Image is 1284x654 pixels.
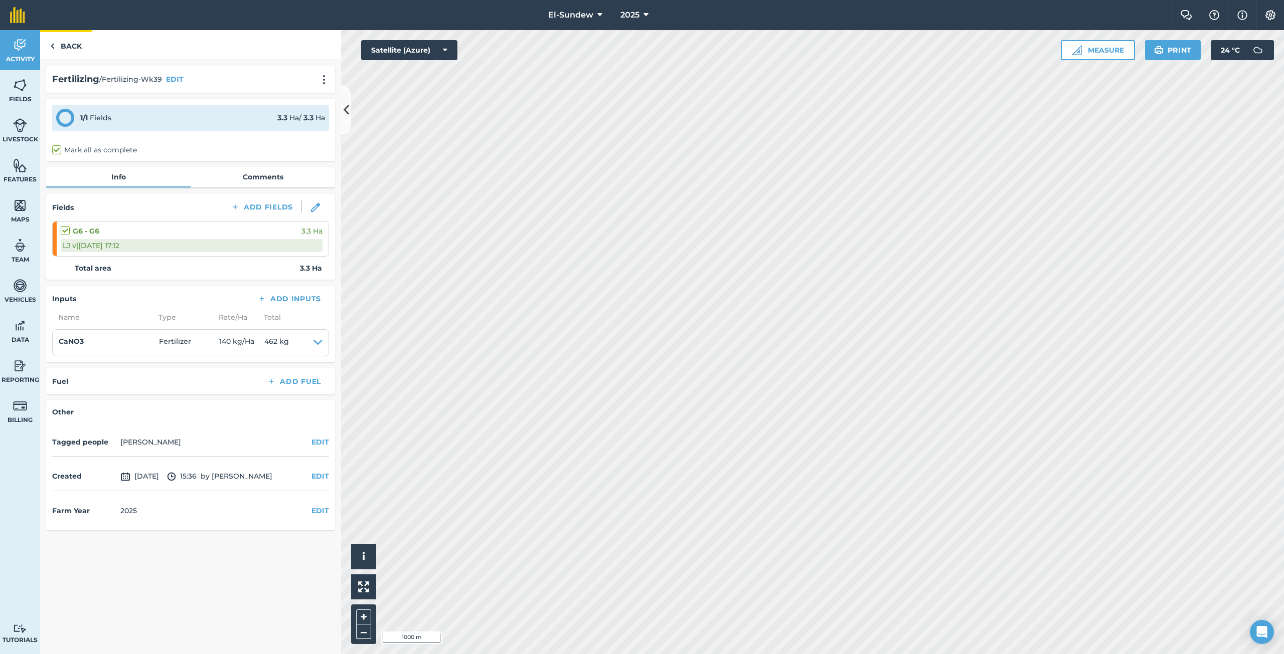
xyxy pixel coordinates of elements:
button: Measure [1061,40,1135,60]
label: Mark all as complete [52,145,137,155]
button: + [356,609,371,624]
span: 2025 [620,9,639,21]
img: svg+xml;base64,PHN2ZyB4bWxucz0iaHR0cDovL3d3dy53My5vcmcvMjAwMC9zdmciIHdpZHRoPSIyMCIgaGVpZ2h0PSIyNC... [318,75,330,85]
img: Ruler icon [1072,45,1082,55]
img: svg+xml;base64,PD94bWwgdmVyc2lvbj0iMS4wIiBlbmNvZGluZz0idXRmLTgiPz4KPCEtLSBHZW5lcmF0b3I6IEFkb2JlIE... [13,398,27,413]
strong: 3.3 [277,113,287,122]
h4: Created [52,471,116,482]
div: Open Intercom Messenger [1250,620,1274,644]
button: Add Fields [223,200,301,214]
img: svg+xml;base64,PD94bWwgdmVyc2lvbj0iMS4wIiBlbmNvZGluZz0idXRmLTgiPz4KPCEtLSBHZW5lcmF0b3I6IEFkb2JlIE... [13,118,27,133]
div: 2025 [120,505,137,516]
div: Ha / Ha [277,112,325,123]
img: svg+xml;base64,PD94bWwgdmVyc2lvbj0iMS4wIiBlbmNvZGluZz0idXRmLTgiPz4KPCEtLSBHZW5lcmF0b3I6IEFkb2JlIE... [13,278,27,293]
h4: Farm Year [52,505,116,516]
img: fieldmargin Logo [10,7,25,23]
span: [DATE] [120,471,159,483]
strong: 3.3 [303,113,313,122]
span: Total [258,312,281,323]
div: LJ v | [DATE] 17:12 [61,239,323,252]
strong: 1 / 1 [80,113,88,122]
button: EDIT [311,471,329,482]
button: Add Inputs [249,292,329,306]
button: i [351,544,376,569]
button: EDIT [311,437,329,448]
img: svg+xml;base64,PHN2ZyB3aWR0aD0iMTgiIGhlaWdodD0iMTgiIHZpZXdCb3g9IjAgMCAxOCAxOCIgZmlsbD0ibm9uZSIgeG... [311,203,320,212]
div: Fields [80,112,111,123]
button: 24 °C [1211,40,1274,60]
span: 140 kg / Ha [219,336,264,350]
span: Name [52,312,152,323]
img: Two speech bubbles overlapping with the left bubble in the forefront [1180,10,1192,20]
img: svg+xml;base64,PD94bWwgdmVyc2lvbj0iMS4wIiBlbmNvZGluZz0idXRmLTgiPz4KPCEtLSBHZW5lcmF0b3I6IEFkb2JlIE... [13,358,27,373]
img: A question mark icon [1208,10,1220,20]
h4: Tagged people [52,437,116,448]
img: svg+xml;base64,PHN2ZyB4bWxucz0iaHR0cDovL3d3dy53My5vcmcvMjAwMC9zdmciIHdpZHRoPSI1NiIgaGVpZ2h0PSI2MC... [13,158,27,173]
img: svg+xml;base64,PD94bWwgdmVyc2lvbj0iMS4wIiBlbmNvZGluZz0idXRmLTgiPz4KPCEtLSBHZW5lcmF0b3I6IEFkb2JlIE... [120,471,130,483]
div: by [PERSON_NAME] [52,463,329,491]
strong: G6 - G6 [73,226,99,237]
h4: Other [52,406,329,417]
img: svg+xml;base64,PD94bWwgdmVyc2lvbj0iMS4wIiBlbmNvZGluZz0idXRmLTgiPz4KPCEtLSBHZW5lcmF0b3I6IEFkb2JlIE... [13,38,27,53]
span: 462 kg [264,336,289,350]
li: [PERSON_NAME] [120,437,181,448]
span: i [362,550,365,563]
span: Type [152,312,213,323]
img: svg+xml;base64,PD94bWwgdmVyc2lvbj0iMS4wIiBlbmNvZGluZz0idXRmLTgiPz4KPCEtLSBHZW5lcmF0b3I6IEFkb2JlIE... [13,624,27,633]
span: 3.3 Ha [301,226,323,237]
summary: CaNO3Fertilizer140 kg/Ha462 kg [59,336,323,350]
span: 15:36 [167,471,197,483]
span: El-Sundew [548,9,593,21]
img: svg+xml;base64,PHN2ZyB4bWxucz0iaHR0cDovL3d3dy53My5vcmcvMjAwMC9zdmciIHdpZHRoPSIxOSIgaGVpZ2h0PSIyNC... [1154,44,1164,56]
img: A cog icon [1264,10,1276,20]
a: Back [40,30,92,60]
h4: Inputs [52,293,76,304]
img: svg+xml;base64,PHN2ZyB4bWxucz0iaHR0cDovL3d3dy53My5vcmcvMjAwMC9zdmciIHdpZHRoPSI1NiIgaGVpZ2h0PSI2MC... [13,78,27,93]
span: Rate/ Ha [213,312,258,323]
img: svg+xml;base64,PHN2ZyB4bWxucz0iaHR0cDovL3d3dy53My5vcmcvMjAwMC9zdmciIHdpZHRoPSIxNyIgaGVpZ2h0PSIxNy... [1237,9,1247,21]
button: – [356,624,371,639]
h2: Fertilizing [52,72,99,87]
button: Add Fuel [259,374,329,388]
a: Info [46,167,191,186]
img: svg+xml;base64,PD94bWwgdmVyc2lvbj0iMS4wIiBlbmNvZGluZz0idXRmLTgiPz4KPCEtLSBHZW5lcmF0b3I6IEFkb2JlIE... [13,238,27,253]
strong: Total area [75,263,111,274]
button: EDIT [311,505,329,516]
span: / Fertilizing-Wk39 [99,74,162,85]
button: Satellite (Azure) [361,40,457,60]
img: svg+xml;base64,PHN2ZyB4bWxucz0iaHR0cDovL3d3dy53My5vcmcvMjAwMC9zdmciIHdpZHRoPSI1NiIgaGVpZ2h0PSI2MC... [13,198,27,213]
button: Print [1145,40,1201,60]
img: svg+xml;base64,PD94bWwgdmVyc2lvbj0iMS4wIiBlbmNvZGluZz0idXRmLTgiPz4KPCEtLSBHZW5lcmF0b3I6IEFkb2JlIE... [167,471,176,483]
img: Four arrows, one pointing top left, one top right, one bottom right and the last bottom left [358,581,369,592]
h4: Fuel [52,376,68,387]
h4: CaNO3 [59,336,159,347]
span: 24 ° C [1221,40,1240,60]
img: svg+xml;base64,PD94bWwgdmVyc2lvbj0iMS4wIiBlbmNvZGluZz0idXRmLTgiPz4KPCEtLSBHZW5lcmF0b3I6IEFkb2JlIE... [1248,40,1268,60]
a: Comments [191,167,335,186]
button: EDIT [166,74,184,85]
img: svg+xml;base64,PHN2ZyB4bWxucz0iaHR0cDovL3d3dy53My5vcmcvMjAwMC9zdmciIHdpZHRoPSI5IiBoZWlnaHQ9IjI0Ii... [50,40,55,52]
h4: Fields [52,202,74,213]
img: svg+xml;base64,PD94bWwgdmVyc2lvbj0iMS4wIiBlbmNvZGluZz0idXRmLTgiPz4KPCEtLSBHZW5lcmF0b3I6IEFkb2JlIE... [13,318,27,333]
strong: 3.3 Ha [300,263,322,274]
span: Fertilizer [159,336,219,350]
